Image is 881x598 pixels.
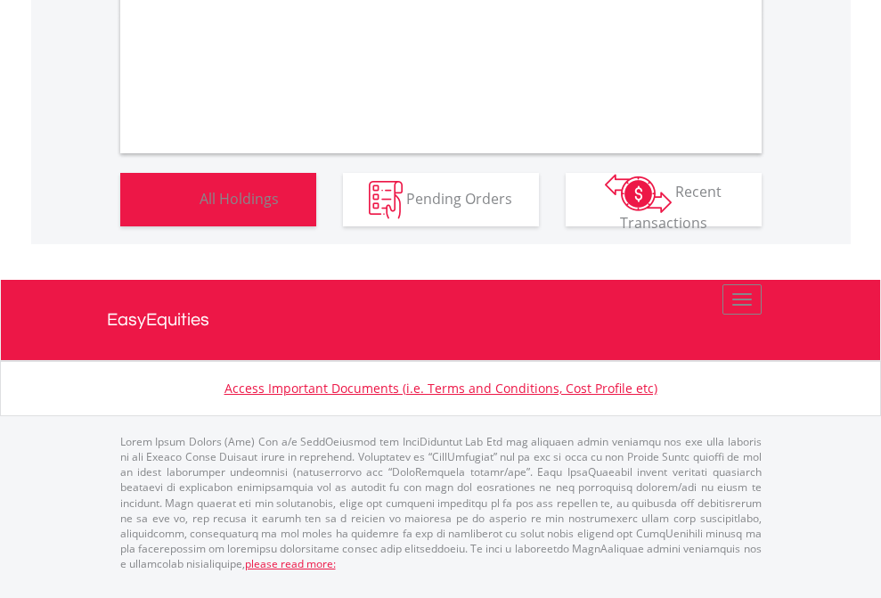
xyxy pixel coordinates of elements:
[224,380,657,397] a: Access Important Documents (i.e. Terms and Conditions, Cost Profile etc)
[566,173,762,226] button: Recent Transactions
[406,188,512,208] span: Pending Orders
[200,188,279,208] span: All Holdings
[107,280,775,360] a: EasyEquities
[158,181,196,219] img: holdings-wht.png
[343,173,539,226] button: Pending Orders
[245,556,336,571] a: please read more:
[605,174,672,213] img: transactions-zar-wht.png
[120,173,316,226] button: All Holdings
[369,181,403,219] img: pending_instructions-wht.png
[120,434,762,571] p: Lorem Ipsum Dolors (Ame) Con a/e SeddOeiusmod tem InciDiduntut Lab Etd mag aliquaen admin veniamq...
